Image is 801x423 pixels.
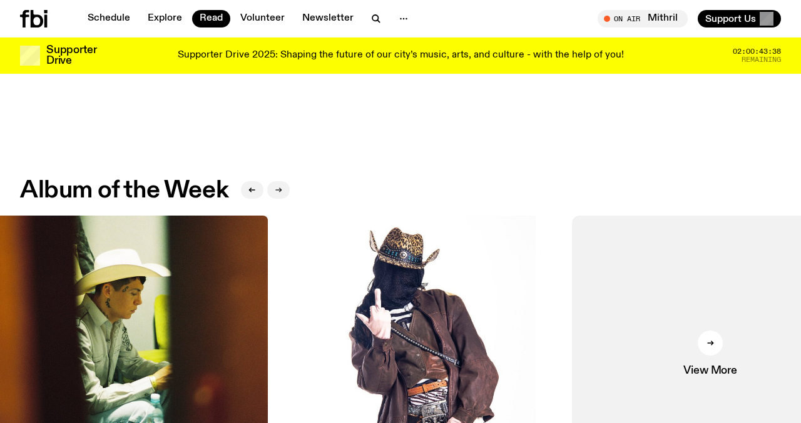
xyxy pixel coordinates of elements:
a: Schedule [80,10,138,27]
span: 02:00:43:38 [733,48,781,55]
a: Read [192,10,230,27]
span: Remaining [742,56,781,63]
h2: Album of the Week [20,179,228,202]
span: View More [683,366,737,376]
a: Explore [140,10,190,27]
button: Support Us [698,10,781,27]
button: On AirMithril [598,10,688,27]
p: Supporter Drive 2025: Shaping the future of our city’s music, arts, and culture - with the help o... [178,50,624,61]
h3: Supporter Drive [46,45,96,66]
a: Newsletter [295,10,361,27]
a: Volunteer [233,10,292,27]
span: Support Us [705,13,756,24]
